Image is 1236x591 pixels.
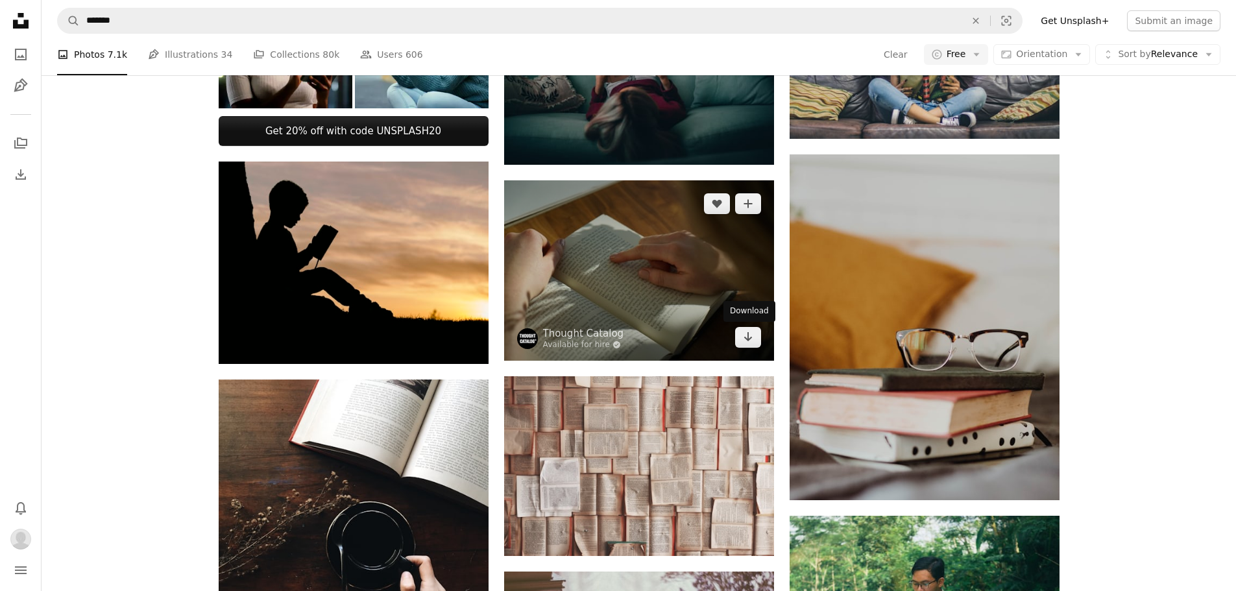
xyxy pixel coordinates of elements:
a: silhouette of child sitting behind tree during sunset [219,256,489,268]
span: Sort by [1118,49,1150,59]
a: Illustrations 34 [148,34,232,75]
span: 80k [322,47,339,62]
a: woman in red shirt reading book [504,69,774,80]
a: Get Unsplash+ [1033,10,1117,31]
a: Available for hire [543,340,624,350]
a: round black metal container near white book open [219,508,489,520]
a: Users 606 [360,34,422,75]
span: 606 [406,47,423,62]
div: Download [723,301,775,322]
button: Clear [962,8,990,33]
span: Orientation [1016,49,1067,59]
img: person reading book on brown wooden table taken at daytome [504,180,774,361]
button: Profile [8,526,34,552]
img: Avatar of user Wilbur Reid [10,529,31,549]
button: Submit an image [1127,10,1220,31]
a: club master eyeglasses on pile of three books [790,321,1060,333]
a: Download History [8,162,34,187]
a: Collections [8,130,34,156]
button: Search Unsplash [58,8,80,33]
a: open book lot [504,460,774,472]
a: Collections 80k [253,34,339,75]
img: Go to Thought Catalog's profile [517,328,538,349]
button: Visual search [991,8,1022,33]
a: Thought Catalog [543,327,624,340]
img: silhouette of child sitting behind tree during sunset [219,162,489,364]
a: Home — Unsplash [8,8,34,36]
span: Free [947,48,966,61]
a: Illustrations [8,73,34,99]
button: Add to Collection [735,193,761,214]
img: club master eyeglasses on pile of three books [790,154,1060,500]
button: Clear [883,44,908,65]
button: Free [924,44,989,65]
a: Photos [8,42,34,67]
img: open book lot [504,376,774,556]
span: 34 [221,47,233,62]
a: person reading book on brown wooden table taken at daytome [504,264,774,276]
a: Get 20% off with code UNSPLASH20 [219,116,489,146]
span: Relevance [1118,48,1198,61]
form: Find visuals sitewide [57,8,1023,34]
button: Sort byRelevance [1095,44,1220,65]
button: Orientation [993,44,1090,65]
button: Notifications [8,495,34,521]
button: Like [704,193,730,214]
a: Download [735,327,761,348]
button: Menu [8,557,34,583]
